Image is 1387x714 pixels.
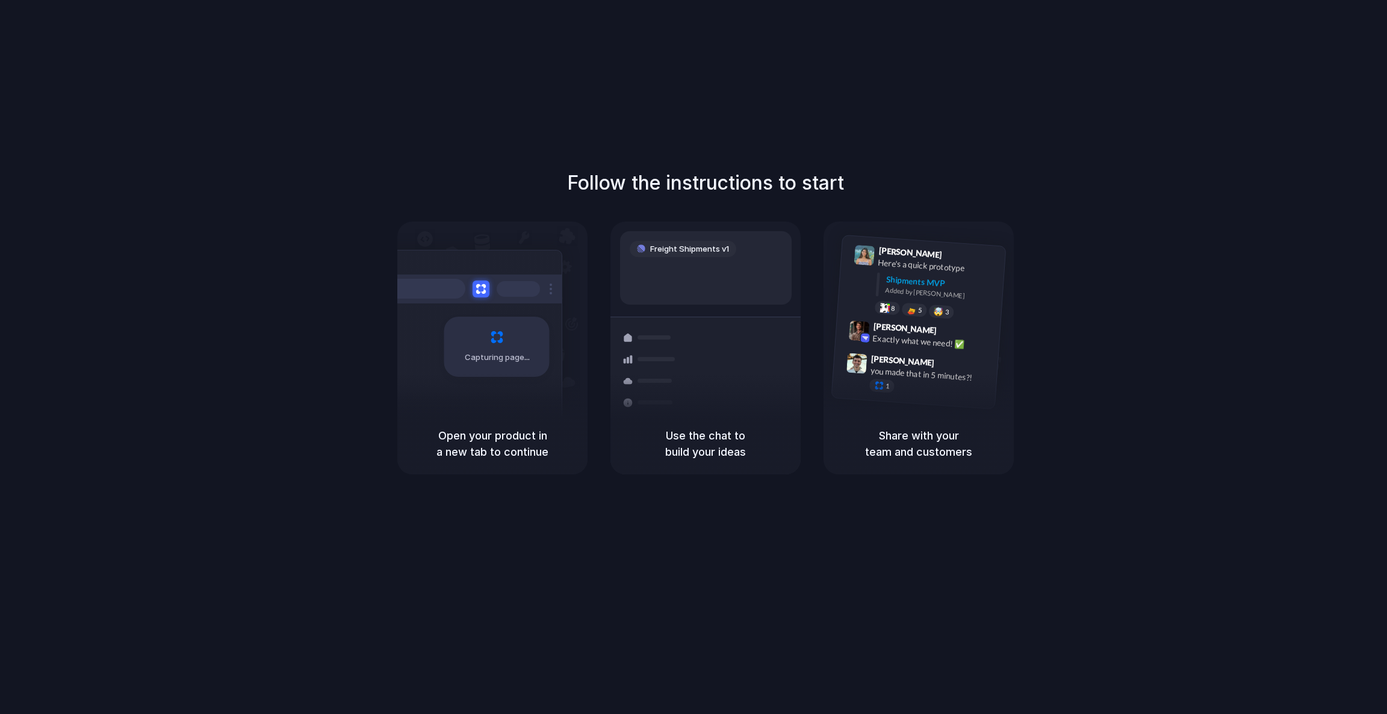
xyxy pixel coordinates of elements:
[567,169,844,197] h1: Follow the instructions to start
[873,319,937,337] span: [PERSON_NAME]
[878,244,942,261] span: [PERSON_NAME]
[946,249,970,264] span: 9:41 AM
[871,352,935,369] span: [PERSON_NAME]
[945,309,949,315] span: 3
[412,427,573,460] h5: Open your product in a new tab to continue
[886,273,997,293] div: Shipments MVP
[885,285,996,303] div: Added by [PERSON_NAME]
[878,256,998,276] div: Here's a quick prototype
[650,243,729,255] span: Freight Shipments v1
[625,427,786,460] h5: Use the chat to build your ideas
[891,305,895,311] span: 8
[838,427,999,460] h5: Share with your team and customers
[870,364,990,385] div: you made that in 5 minutes?!
[918,306,922,313] span: 5
[938,358,963,372] span: 9:47 AM
[940,325,965,340] span: 9:42 AM
[886,383,890,390] span: 1
[934,307,944,316] div: 🤯
[872,332,993,352] div: Exactly what we need! ✅
[465,352,532,364] span: Capturing page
